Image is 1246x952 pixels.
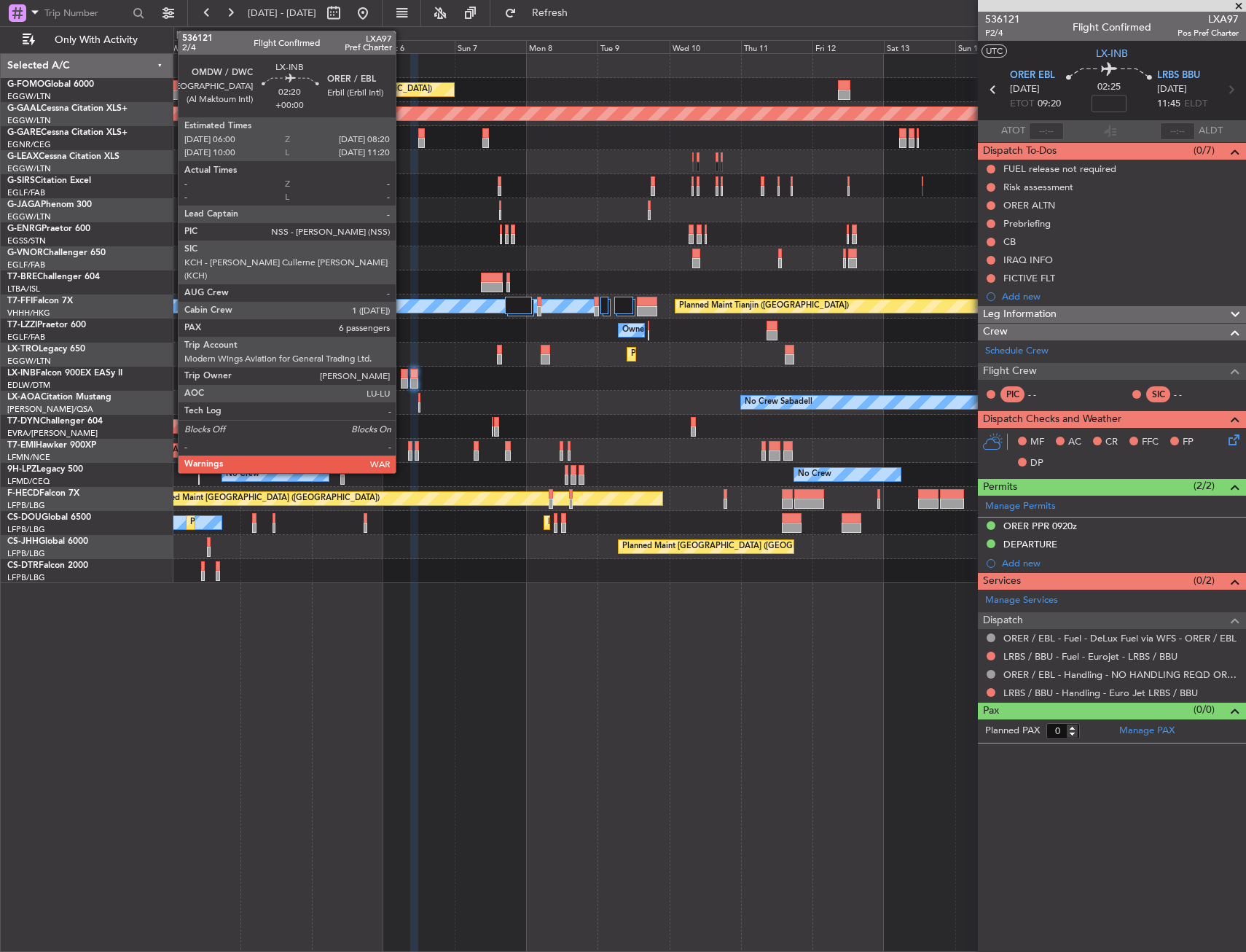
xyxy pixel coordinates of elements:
div: FUEL release not required [1003,163,1116,175]
div: DEPARTURE [1003,538,1057,550]
div: Thu 4 [240,40,312,53]
a: G-GARECessna Citation XLS+ [7,128,128,137]
span: CS-JHH [7,537,39,546]
a: T7-EMIHawker 900XP [7,441,96,450]
span: Only With Activity [38,35,154,45]
span: ETOT [1010,97,1034,112]
div: [DATE] [176,29,201,42]
a: T7-DYNChallenger 604 [7,417,103,426]
div: Planned Maint Dusseldorf [631,343,726,365]
span: T7-DYN [7,417,40,426]
span: Services [983,573,1021,590]
span: Dispatch Checks and Weather [983,411,1121,428]
span: FP [1183,435,1194,450]
span: G-VNOR [7,249,43,257]
div: ORER PPR 0920z [1003,520,1077,532]
div: Fri 12 [812,40,884,53]
div: FICTIVE FLT [1003,272,1055,284]
span: Flight Crew [983,363,1037,380]
a: G-FOMOGlobal 6000 [7,80,94,89]
a: EGGW/LTN [7,356,51,367]
a: CS-DOUGlobal 6500 [7,513,91,522]
span: [DATE] - [DATE] [248,7,316,20]
div: Sun 14 [955,40,1027,53]
a: T7-BREChallenger 604 [7,273,100,281]
div: ORER ALTN [1003,199,1055,211]
a: LRBS / BBU - Handling - Euro Jet LRBS / BBU [1003,687,1198,699]
a: LFPB/LBG [7,548,45,559]
span: CS-DTR [7,561,39,570]
span: LX-AOA [7,393,41,402]
div: Planned Maint Tianjin ([GEOGRAPHIC_DATA]) [679,295,849,317]
a: EGSS/STN [7,235,46,246]
span: AC [1068,435,1081,450]
span: LXA97 [1178,12,1239,27]
span: T7-LZZI [7,321,37,329]
span: ALDT [1199,124,1223,138]
div: No Crew [GEOGRAPHIC_DATA] (Dublin Intl) [244,391,408,413]
a: LFMN/NCE [7,452,50,463]
div: Planned Maint [GEOGRAPHIC_DATA] ([GEOGRAPHIC_DATA]) [622,536,852,558]
span: CR [1105,435,1118,450]
span: LX-INB [1096,46,1128,61]
div: Planned Maint [GEOGRAPHIC_DATA] ([GEOGRAPHIC_DATA]) [203,79,432,101]
span: G-LEAX [7,152,39,161]
a: EDLW/DTM [7,380,50,391]
a: G-LEAXCessna Citation XLS [7,152,119,161]
a: G-ENRGPraetor 600 [7,225,90,233]
button: UTC [981,44,1007,58]
a: EGLF/FAB [7,260,45,270]
div: Wed 3 [169,40,240,53]
a: Manage PAX [1119,724,1175,738]
div: Owner [622,319,647,341]
a: LRBS / BBU - Fuel - Eurojet - LRBS / BBU [1003,650,1178,663]
a: T7-LZZIPraetor 600 [7,321,86,329]
div: Flight Confirmed [1073,20,1151,35]
a: G-JAGAPhenom 300 [7,200,92,209]
label: Planned PAX [985,724,1040,738]
a: G-VNORChallenger 650 [7,249,106,257]
span: P2/4 [985,27,1020,39]
span: (2/2) [1194,478,1215,493]
a: LFMD/CEQ [7,476,50,487]
button: Refresh [498,1,585,25]
div: Fri 5 [312,40,383,53]
span: [DATE] [1010,82,1040,97]
input: --:-- [1029,122,1064,140]
span: Pax [983,703,999,719]
div: - - [1028,388,1061,401]
div: Sat 6 [383,40,455,53]
div: Risk assessment [1003,181,1073,193]
a: G-GAALCessna Citation XLS+ [7,104,128,113]
span: (0/2) [1194,573,1215,588]
div: No Crew [226,464,259,485]
div: Add new [1002,290,1239,303]
span: Dispatch To-Dos [983,143,1057,160]
button: Only With Activity [16,28,158,52]
div: Planned Maint [GEOGRAPHIC_DATA] ([GEOGRAPHIC_DATA]) [271,175,501,197]
a: LFPB/LBG [7,524,45,535]
a: EGGW/LTN [7,163,51,174]
div: Tue 9 [597,40,669,53]
span: G-SIRS [7,176,35,185]
span: Refresh [520,8,581,18]
span: 536121 [985,12,1020,27]
span: G-ENRG [7,225,42,233]
span: 09:20 [1038,97,1061,112]
a: Schedule Crew [985,344,1049,359]
span: ATOT [1001,124,1025,138]
a: LFPB/LBG [7,572,45,583]
div: SIC [1146,386,1170,402]
a: ORER / EBL - Handling - NO HANDLING REQD ORER/EBL [1003,668,1239,681]
div: PIC [1000,386,1024,402]
a: EGGW/LTN [7,115,51,126]
span: F-HECD [7,489,39,498]
div: Planned Maint [GEOGRAPHIC_DATA] ([GEOGRAPHIC_DATA]) [150,488,380,510]
div: Add new [1002,557,1239,569]
span: T7-EMI [7,441,36,450]
span: 9H-LPZ [7,465,36,474]
a: CS-JHHGlobal 6000 [7,537,88,546]
div: CB [1003,235,1016,248]
a: LX-AOACitation Mustang [7,393,111,402]
span: Dispatch [983,612,1023,629]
